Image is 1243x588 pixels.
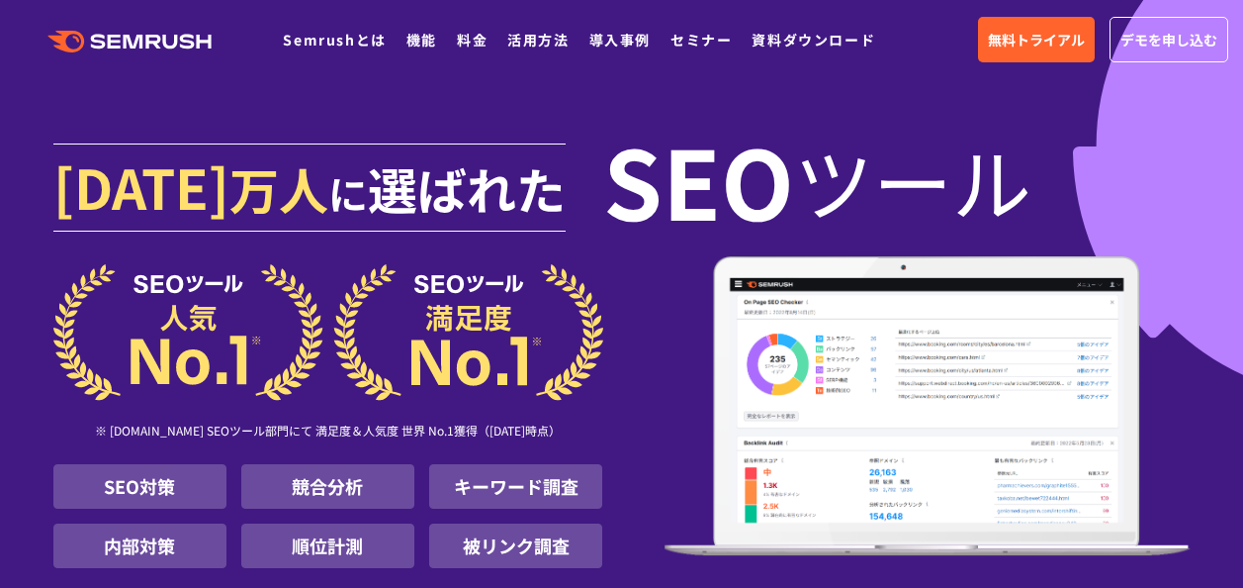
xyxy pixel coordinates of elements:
[457,30,488,49] a: 料金
[283,30,386,49] a: Semrushとは
[670,30,732,49] a: セミナー
[53,524,226,568] li: 内部対策
[241,464,414,509] li: 競合分析
[406,30,437,49] a: 機能
[53,464,226,509] li: SEO対策
[53,147,229,226] span: [DATE]
[429,524,602,568] li: 被リンク調査
[988,29,1085,50] span: 無料トライアル
[1120,29,1217,50] span: デモを申し込む
[229,152,328,224] span: 万人
[507,30,569,49] a: 活用方法
[752,30,875,49] a: 資料ダウンロード
[241,524,414,568] li: 順位計測
[429,464,602,509] li: キーワード調査
[978,17,1095,62] a: 無料トライアル
[589,30,651,49] a: 導入事例
[1110,17,1228,62] a: デモを申し込む
[603,141,794,220] span: SEO
[368,152,566,224] span: 選ばれた
[328,164,368,222] span: に
[794,141,1031,220] span: ツール
[53,401,603,464] div: ※ [DOMAIN_NAME] SEOツール部門にて 満足度＆人気度 世界 No.1獲得（[DATE]時点）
